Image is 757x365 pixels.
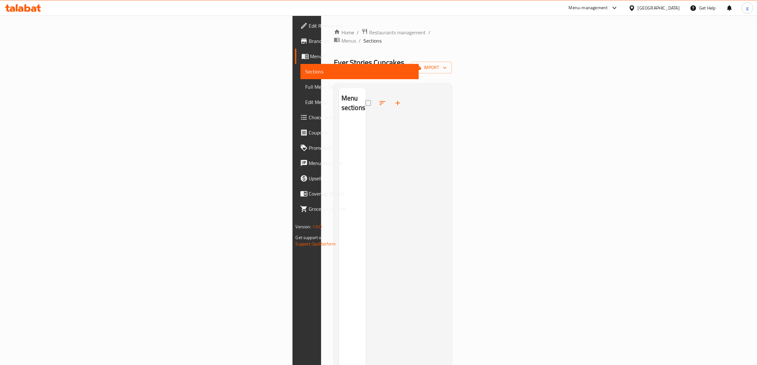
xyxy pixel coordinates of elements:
li: / [428,29,430,36]
span: Menu disclaimer [309,159,414,167]
a: Menus [295,49,419,64]
a: Branches [295,33,419,49]
a: Choice Groups [295,110,419,125]
span: Coverage Report [309,190,414,197]
span: Edit Menu [306,98,414,106]
span: Get support on: [296,233,325,242]
a: Promotions [295,140,419,155]
span: import [416,64,447,72]
span: Promotions [309,144,414,152]
span: g [746,4,748,11]
button: Add section [390,95,405,111]
a: Full Menu View [300,79,419,94]
div: [GEOGRAPHIC_DATA] [638,4,680,11]
span: Full Menu View [306,83,414,91]
a: Sections [300,64,419,79]
span: Sections [306,68,414,75]
span: Version: [296,223,311,231]
span: Grocery Checklist [309,205,414,213]
span: Choice Groups [309,114,414,121]
span: Upsell [309,175,414,182]
span: 1.0.0 [312,223,322,231]
button: import [411,62,452,73]
span: Menus [310,52,414,60]
div: Menu-management [569,4,608,12]
span: Branches [309,37,414,45]
a: Edit Restaurant [295,18,419,33]
a: Upsell [295,171,419,186]
a: Menu disclaimer [295,155,419,171]
a: Support.OpsPlatform [296,240,336,248]
a: Coupons [295,125,419,140]
span: Edit Restaurant [309,22,414,30]
a: Grocery Checklist [295,201,419,217]
nav: Menu sections [339,118,366,123]
a: Coverage Report [295,186,419,201]
a: Edit Menu [300,94,419,110]
span: Coupons [309,129,414,136]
